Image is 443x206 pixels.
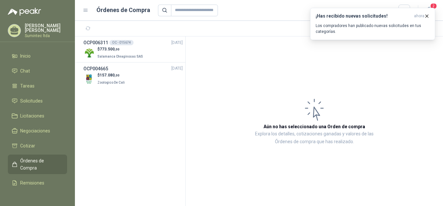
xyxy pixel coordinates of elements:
h3: Aún no has seleccionado una Orden de compra [264,123,365,130]
p: $ [97,46,144,52]
p: $ [97,72,126,78]
span: 2 [430,3,437,9]
p: [PERSON_NAME] [PERSON_NAME] [25,23,67,33]
span: [DATE] [171,40,183,46]
span: Tareas [20,82,35,89]
span: Inicio [20,52,31,60]
span: Salamanca Oleaginosas SAS [97,55,143,58]
span: Solicitudes [20,97,43,104]
a: Chat [8,65,67,77]
p: Sumintec ltda [25,34,67,38]
img: Logo peakr [8,8,41,16]
span: Chat [20,67,30,75]
h3: OCP006311 [83,39,108,46]
span: Remisiones [20,179,44,186]
span: Cotizar [20,142,35,149]
span: Zoologico De Cali [97,81,125,84]
h3: OCP004665 [83,65,108,72]
span: 773.500 [100,47,120,51]
span: Órdenes de Compra [20,157,61,172]
a: OCP004665[DATE] Company Logo$157.080,00Zoologico De Cali [83,65,183,86]
a: Órdenes de Compra [8,155,67,174]
div: OC - 015674 [109,40,134,45]
h1: Órdenes de Compra [96,6,150,15]
span: ,00 [115,74,120,77]
span: Negociaciones [20,127,50,134]
p: Los compradores han publicado nuevas solicitudes en tus categorías. [316,23,430,34]
p: Explora los detalles, cotizaciones ganadas y valores de las Órdenes de compra que has realizado. [251,130,378,146]
img: Company Logo [83,73,95,85]
h3: ¡Has recibido nuevas solicitudes! [316,13,411,19]
img: Company Logo [83,47,95,59]
span: ahora [414,13,424,19]
a: Licitaciones [8,110,67,122]
a: Solicitudes [8,95,67,107]
button: 2 [423,5,435,16]
a: Inicio [8,50,67,62]
a: Tareas [8,80,67,92]
a: OCP006311OC - 015674[DATE] Company Logo$773.500,00Salamanca Oleaginosas SAS [83,39,183,60]
span: ,00 [115,48,120,51]
span: 157.080 [100,73,120,77]
span: Licitaciones [20,112,44,119]
button: ¡Has recibido nuevas solicitudes!ahora Los compradores han publicado nuevas solicitudes en tus ca... [310,8,435,40]
a: Remisiones [8,177,67,189]
span: [DATE] [171,65,183,72]
a: Cotizar [8,140,67,152]
a: Negociaciones [8,125,67,137]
